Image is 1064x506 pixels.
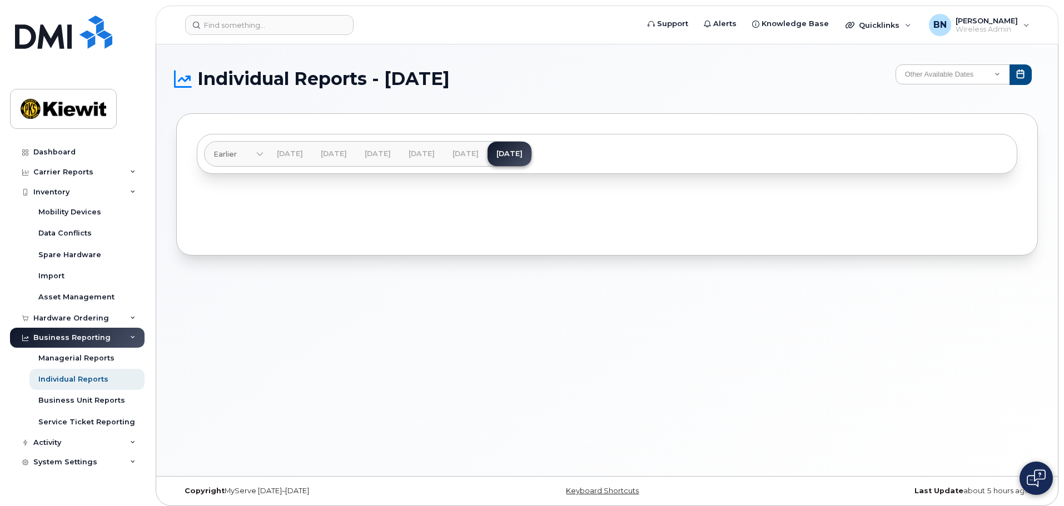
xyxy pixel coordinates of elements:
a: [DATE] [488,142,531,166]
a: [DATE] [444,142,488,166]
a: Keyboard Shortcuts [566,487,639,495]
div: about 5 hours ago [750,487,1038,495]
a: [DATE] [356,142,400,166]
strong: Last Update [914,487,963,495]
a: Earlier [205,142,263,166]
span: Individual Reports - [DATE] [197,71,450,87]
a: [DATE] [400,142,444,166]
span: Earlier [213,149,237,159]
div: MyServe [DATE]–[DATE] [176,487,464,495]
a: [DATE] [312,142,356,166]
img: Open chat [1027,469,1046,487]
strong: Copyright [185,487,225,495]
a: [DATE] [268,142,312,166]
